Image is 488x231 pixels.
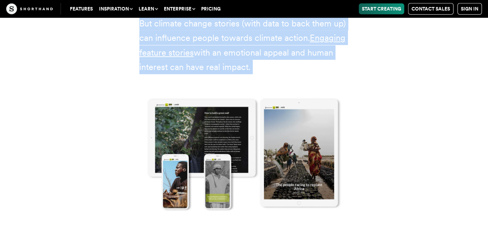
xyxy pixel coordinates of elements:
[198,3,224,14] a: Pricing
[139,16,349,75] p: But climate change stories (with data to back them up) can influence people towards climate actio...
[67,3,96,14] a: Features
[408,3,453,15] a: Contact Sales
[359,3,404,14] a: Start Creating
[96,3,135,14] button: Inspiration
[139,33,346,57] a: Engaging feature stories
[124,84,365,223] img: Screenshots from a climate change story from Pioneer's Post
[457,3,482,15] a: Sign in
[161,3,198,14] button: Enterprise
[6,3,53,14] img: The Craft
[135,3,161,14] button: Learn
